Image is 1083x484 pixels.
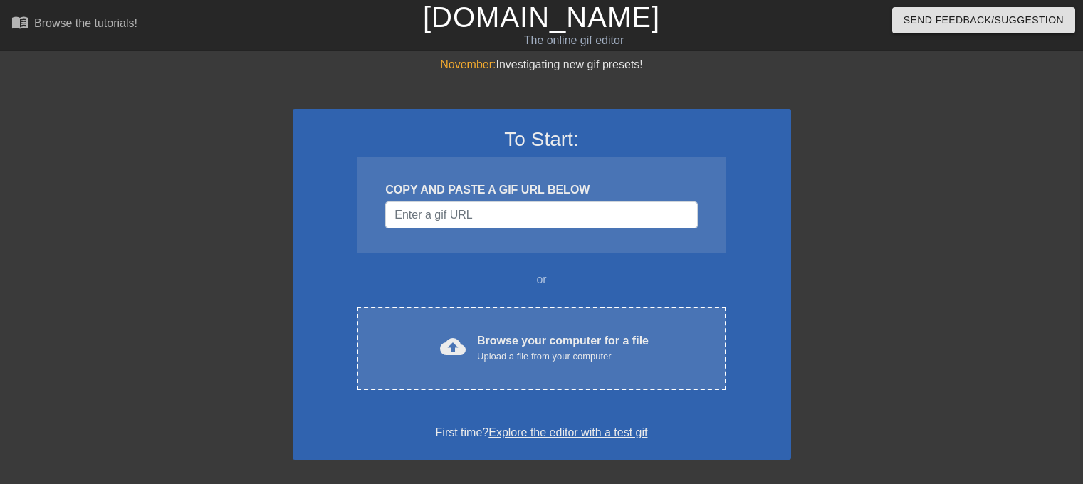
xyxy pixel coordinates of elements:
div: Investigating new gif presets! [293,56,791,73]
button: Send Feedback/Suggestion [892,7,1075,33]
span: Send Feedback/Suggestion [904,11,1064,29]
span: menu_book [11,14,28,31]
a: Browse the tutorials! [11,14,137,36]
div: Browse the tutorials! [34,17,137,29]
a: [DOMAIN_NAME] [423,1,660,33]
input: Username [385,201,697,228]
div: Upload a file from your computer [477,349,649,364]
span: November: [440,58,496,70]
div: COPY AND PASTE A GIF URL BELOW [385,181,697,199]
span: cloud_upload [440,334,466,359]
div: First time? [311,424,773,441]
div: Browse your computer for a file [477,332,649,364]
div: or [330,271,754,288]
a: Explore the editor with a test gif [488,426,647,438]
div: The online gif editor [368,32,780,49]
h3: To Start: [311,127,773,152]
